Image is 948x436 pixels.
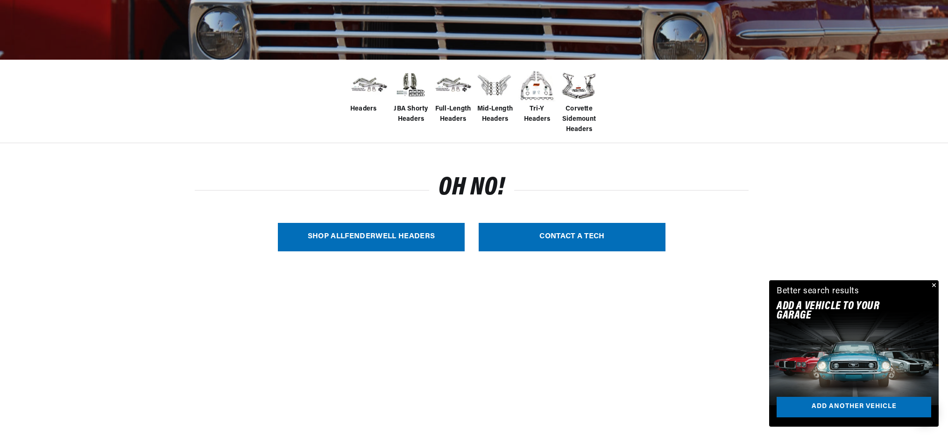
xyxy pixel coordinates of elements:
img: Headers [350,70,388,100]
h2: Add A VEHICLE to your garage [777,302,908,321]
div: Better search results [777,285,859,298]
a: JBA Shorty Headers JBA Shorty Headers [392,67,430,125]
h1: OH NO! [439,178,505,200]
span: JBA Shorty Headers [392,104,430,125]
a: Headers Headers [350,67,388,114]
a: Full-Length Headers Full-Length Headers [434,67,472,125]
a: CONTACT A TECH [479,223,665,251]
span: Mid-Length Headers [476,104,514,125]
a: Add another vehicle [777,397,931,418]
img: Corvette Sidemount Headers [560,67,598,104]
img: JBA Shorty Headers [392,69,430,101]
button: Close [927,280,939,291]
img: Full-Length Headers [434,70,472,100]
a: Tri-Y Headers Tri-Y Headers [518,67,556,125]
span: Full-Length Headers [434,104,472,125]
a: Mid-Length Headers Mid-Length Headers [476,67,514,125]
span: Headers [350,104,377,114]
img: Mid-Length Headers [476,67,514,104]
a: Corvette Sidemount Headers Corvette Sidemount Headers [560,67,598,135]
img: Tri-Y Headers [518,67,556,104]
span: Tri-Y Headers [518,104,556,125]
span: Corvette Sidemount Headers [560,104,598,135]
